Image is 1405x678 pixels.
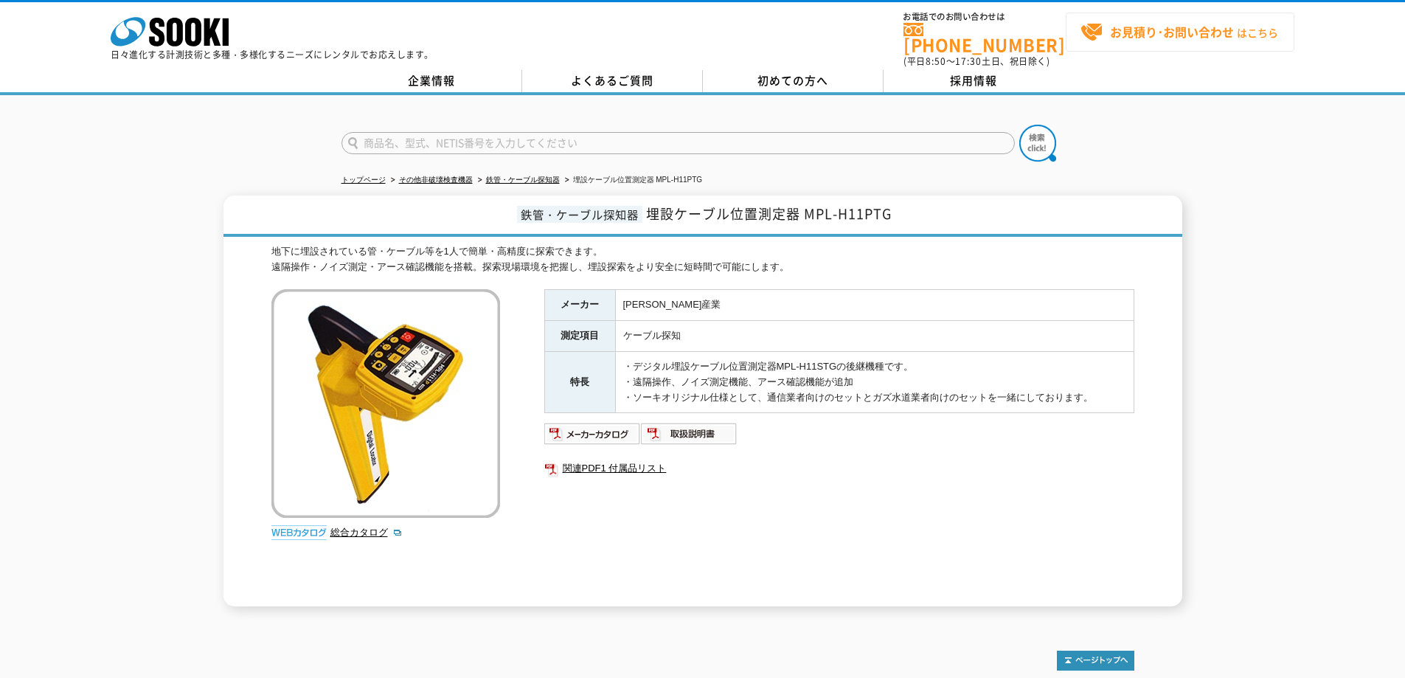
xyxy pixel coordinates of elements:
a: その他非破壊検査機器 [399,176,473,184]
span: はこちら [1080,21,1278,44]
a: 企業情報 [341,70,522,92]
a: メーカーカタログ [544,432,641,443]
a: 初めての方へ [703,70,884,92]
span: (平日 ～ 土日、祝日除く) [903,55,1050,68]
span: 埋設ケーブル位置測定器 MPL-H11PTG [646,204,892,224]
a: [PHONE_NUMBER] [903,23,1066,53]
img: トップページへ [1057,651,1134,671]
img: 取扱説明書 [641,422,738,446]
th: 測定項目 [544,321,615,352]
th: 特長 [544,352,615,413]
input: 商品名、型式、NETIS番号を入力してください [341,132,1015,154]
p: 日々進化する計測技術と多種・多様化するニーズにレンタルでお応えします。 [111,50,434,59]
a: トップページ [341,176,386,184]
img: メーカーカタログ [544,422,641,446]
img: 埋設ケーブル位置測定器 MPL-H11PTG [271,289,500,518]
span: 鉄管・ケーブル探知器 [517,206,642,223]
a: よくあるご質問 [522,70,703,92]
strong: お見積り･お問い合わせ [1110,23,1234,41]
a: 総合カタログ [330,527,403,538]
li: 埋設ケーブル位置測定器 MPL-H11PTG [562,173,703,188]
div: 地下に埋設されている管・ケーブル等を1人で簡単・高精度に探索できます。 遠隔操作・ノイズ測定・アース確認機能を搭載。探索現場環境を把握し、埋設探索をより安全に短時間で可能にします。 [271,244,1134,275]
img: webカタログ [271,525,327,540]
img: btn_search.png [1019,125,1056,162]
td: ・デジタル埋設ケーブル位置測定器MPL-H11STGの後継機種です。 ・遠隔操作、ノイズ測定機能、アース確認機能が追加 ・ソーキオリジナル仕様として、通信業者向けのセットとガズ水道業者向けのセッ... [615,352,1134,413]
span: 初めての方へ [757,72,828,89]
th: メーカー [544,290,615,321]
a: 取扱説明書 [641,432,738,443]
a: 採用情報 [884,70,1064,92]
a: 鉄管・ケーブル探知器 [486,176,560,184]
td: [PERSON_NAME]産業 [615,290,1134,321]
span: 8:50 [926,55,946,68]
a: お見積り･お問い合わせはこちら [1066,13,1294,52]
span: お電話でのお問い合わせは [903,13,1066,21]
td: ケーブル探知 [615,321,1134,352]
a: 関連PDF1 付属品リスト [544,459,1134,478]
span: 17:30 [955,55,982,68]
